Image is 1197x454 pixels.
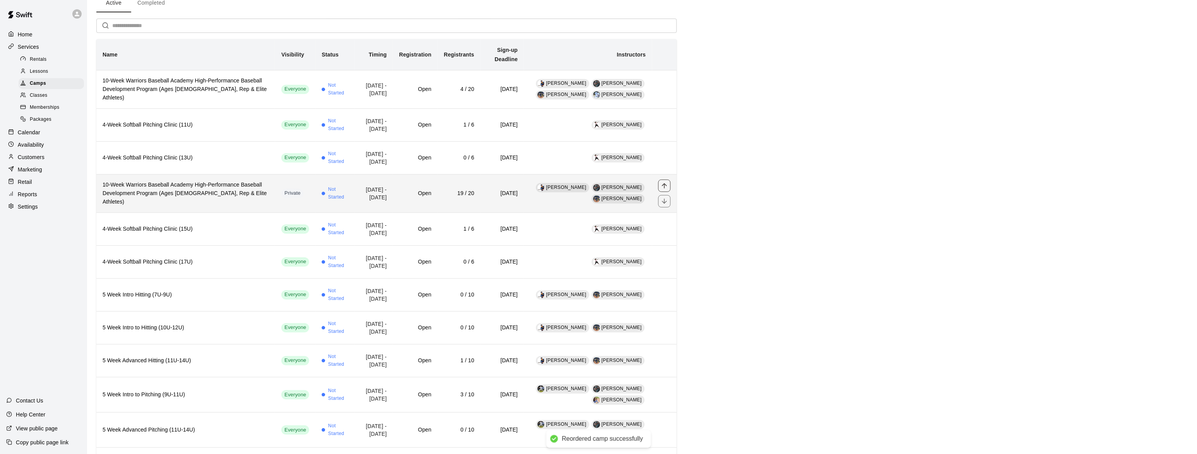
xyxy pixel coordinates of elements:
span: Everyone [281,225,309,233]
span: [PERSON_NAME] [602,226,642,231]
span: [PERSON_NAME] [546,358,586,363]
span: [PERSON_NAME] [602,325,642,330]
span: Not Started [328,186,348,201]
img: Phillip Jankulovski [538,324,545,331]
img: Liam Devine [593,397,600,404]
h6: 0 / 10 [444,324,474,332]
div: This service is visible to all of your customers [281,323,309,332]
h6: 1 / 10 [444,356,474,365]
h6: Open [399,154,431,162]
div: Grayden Stauffer [593,421,600,428]
span: [PERSON_NAME] [602,397,642,403]
a: Settings [6,201,81,212]
h6: 1 / 6 [444,121,474,129]
img: Dawn Bodrug [593,122,600,128]
span: Everyone [281,427,309,434]
a: Retail [6,176,81,188]
h6: 4-Week Softball Pitching Clinic (11U) [103,121,269,129]
p: Customers [18,153,45,161]
h6: [DATE] [487,391,518,399]
span: [PERSON_NAME] [546,386,586,391]
span: Everyone [281,291,309,298]
a: Availability [6,139,81,151]
h6: Open [399,258,431,266]
span: [PERSON_NAME] [602,196,642,201]
img: Rylan Pranger [538,385,545,392]
h6: Open [399,121,431,129]
td: [DATE] - [DATE] [355,245,393,278]
td: [DATE] - [DATE] [355,70,393,108]
b: Status [322,51,339,58]
div: Reports [6,188,81,200]
a: Lessons [19,65,87,77]
span: Not Started [328,150,348,166]
p: Contact Us [16,397,43,404]
span: [PERSON_NAME] [602,92,642,97]
div: Grayden Stauffer [593,385,600,392]
span: Not Started [328,117,348,133]
span: [PERSON_NAME] [546,81,586,86]
span: Rentals [30,56,47,63]
h6: Open [399,225,431,233]
span: [PERSON_NAME] [602,81,642,86]
h6: 4-Week Softball Pitching Clinic (17U) [103,258,269,266]
span: [PERSON_NAME] [602,358,642,363]
b: Instructors [617,51,646,58]
h6: 4-Week Softball Pitching Clinic (13U) [103,154,269,162]
div: This service is visible to all of your customers [281,85,309,94]
div: Josh Cossitt [593,324,600,331]
div: Classes [19,90,84,101]
div: This service is visible to all of your customers [281,153,309,163]
h6: 10-Week Warriors Baseball Academy High-Performance Baseball Development Program (Ages [DEMOGRAPHI... [103,77,269,102]
div: Phillip Jankulovski [538,184,545,191]
span: [PERSON_NAME] [602,421,642,427]
td: [DATE] - [DATE] [355,413,393,448]
h6: [DATE] [487,426,518,434]
h6: 0 / 10 [444,426,474,434]
h6: 5 Week Intro Hitting (7U-9U) [103,291,269,299]
img: Josh Cossitt [593,195,600,202]
div: Marketing [6,164,81,175]
span: Everyone [281,121,309,128]
td: [DATE] - [DATE] [355,278,393,311]
div: Josh Cossitt [593,357,600,364]
div: Phillip Jankulovski [538,80,545,87]
a: Customers [6,151,81,163]
span: Memberships [30,104,59,111]
div: Rylan Pranger [538,421,545,428]
p: Services [18,43,39,51]
span: Not Started [328,82,348,97]
span: Not Started [328,287,348,303]
h6: [DATE] [487,189,518,198]
b: Timing [369,51,387,58]
img: Dawn Bodrug [593,154,600,161]
p: Calendar [18,128,40,136]
a: Home [6,29,81,40]
a: Camps [19,78,87,90]
div: Camps [19,78,84,89]
img: Andy Leader [593,91,600,98]
a: Rentals [19,53,87,65]
h6: 0 / 6 [444,258,474,266]
span: Not Started [328,320,348,336]
img: Phillip Jankulovski [538,291,545,298]
div: Memberships [19,102,84,113]
div: Rentals [19,54,84,65]
a: Classes [19,90,87,102]
h6: [DATE] [487,291,518,299]
b: Registration [399,51,431,58]
p: Copy public page link [16,439,68,446]
p: Availability [18,141,44,149]
div: Grayden Stauffer [593,184,600,191]
p: View public page [16,425,58,432]
b: Name [103,51,118,58]
a: Memberships [19,102,87,114]
img: Josh Cossitt [538,91,545,98]
span: Not Started [328,387,348,403]
span: [PERSON_NAME] [546,92,586,97]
